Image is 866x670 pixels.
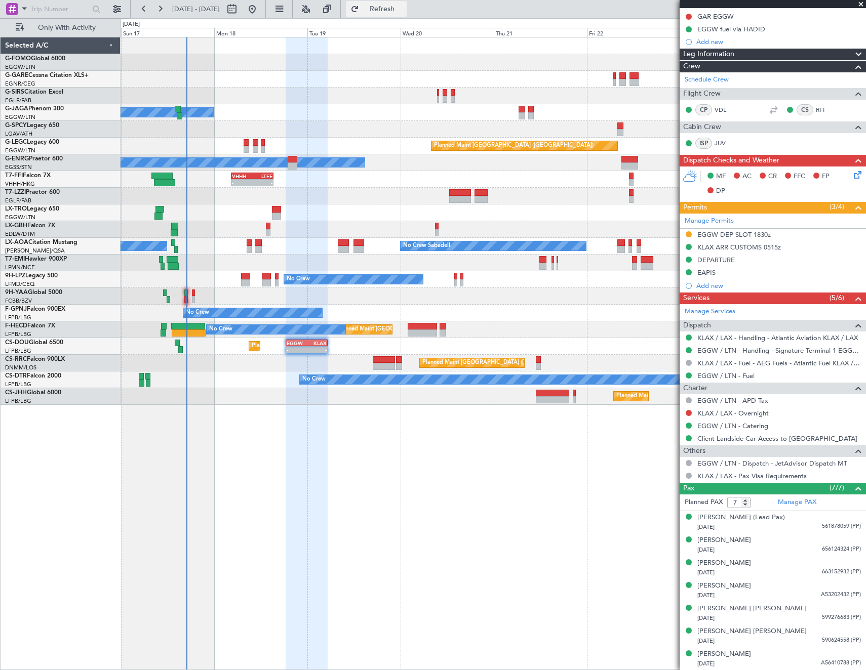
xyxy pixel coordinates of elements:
[5,139,27,145] span: G-LEGC
[822,613,861,622] span: 599276683 (PP)
[794,172,805,182] span: FFC
[252,339,411,354] div: Planned Maint [GEOGRAPHIC_DATA] ([GEOGRAPHIC_DATA])
[683,121,721,133] span: Cabin Crew
[5,230,35,238] a: EDLW/DTM
[821,659,861,667] span: A56410788 (PP)
[683,483,694,494] span: Pax
[494,28,587,37] div: Thu 21
[697,513,785,523] div: [PERSON_NAME] (Lead Pax)
[5,106,28,112] span: G-JAGA
[616,389,776,404] div: Planned Maint [GEOGRAPHIC_DATA] ([GEOGRAPHIC_DATA])
[5,122,27,129] span: G-SPCY
[252,173,272,179] div: LTFE
[697,12,734,21] div: GAR EGGW
[5,273,58,279] a: 9H-LPZLegacy 500
[5,390,27,396] span: CS-JHH
[697,256,735,264] div: DEPARTURE
[5,239,28,245] span: LX-AOA
[5,373,27,379] span: CS-DTR
[5,340,29,346] span: CS-DOU
[5,256,67,262] a: T7-EMIHawker 900XP
[434,138,594,153] div: Planned Maint [GEOGRAPHIC_DATA] ([GEOGRAPHIC_DATA])
[5,189,60,195] a: T7-LZZIPraetor 600
[696,37,861,46] div: Add new
[232,173,252,179] div: VHHH
[695,104,712,115] div: CP
[5,173,23,179] span: T7-FFI
[683,88,721,100] span: Flight Crew
[697,396,768,405] a: EGGW / LTN - APD Tax
[5,323,27,329] span: F-HECD
[214,28,307,37] div: Mon 18
[232,180,252,186] div: -
[5,80,35,88] a: EGNR/CEG
[697,472,807,480] a: KLAX / LAX - Pax Visa Requirements
[5,397,31,405] a: LFPB/LBG
[5,197,31,204] a: EGLF/FAB
[5,364,36,371] a: DNMM/LOS
[5,56,65,62] a: G-FOMOGlobal 6000
[172,5,220,14] span: [DATE] - [DATE]
[697,268,716,277] div: EAPIS
[5,63,35,71] a: EGGW/LTN
[5,306,27,312] span: F-GPNJ
[685,216,734,226] a: Manage Permits
[683,445,705,457] span: Others
[685,497,723,508] label: Planned PAX
[697,371,755,380] a: EGGW / LTN - Fuel
[683,155,779,166] span: Dispatch Checks and Weather
[287,340,307,346] div: EGGW
[5,214,35,221] a: EGGW/LTN
[26,24,107,31] span: Only With Activity
[742,172,752,182] span: AC
[5,264,35,271] a: LFMN/NCE
[5,273,25,279] span: 9H-LPZ
[123,20,140,29] div: [DATE]
[697,459,847,468] a: EGGW / LTN - Dispatch - JetAdvisor Dispatch MT
[5,330,31,338] a: LFPB/LBG
[778,497,816,508] a: Manage PAX
[361,6,404,13] span: Refresh
[822,636,861,645] span: 590624558 (PP)
[697,581,751,591] div: [PERSON_NAME]
[302,372,326,387] div: No Crew
[5,97,31,104] a: EGLF/FAB
[307,347,327,353] div: -
[5,156,29,162] span: G-ENRG
[697,558,751,568] div: [PERSON_NAME]
[697,359,861,367] a: KLAX / LAX - Fuel - AEG Fuels - Atlantic Fuel KLAX / LAX
[697,25,765,33] div: EGGW fuel via HADID
[346,1,407,17] button: Refresh
[5,113,35,121] a: EGGW/LTN
[683,320,711,331] span: Dispatch
[830,292,844,303] span: (5/6)
[5,72,89,78] a: G-GARECessna Citation XLS+
[697,604,807,614] div: [PERSON_NAME] [PERSON_NAME]
[715,105,737,114] a: VDL
[5,223,27,229] span: LX-GBH
[5,289,62,296] a: 9H-YAAGlobal 5000
[697,546,715,554] span: [DATE]
[186,305,209,320] div: No Crew
[683,383,707,394] span: Charter
[697,243,781,252] div: KLAX ARR CUSTOMS 0515z
[821,591,861,599] span: A53202432 (PP)
[685,307,735,317] a: Manage Services
[5,180,35,188] a: VHHH/HKG
[5,173,51,179] a: T7-FFIFalcon 7X
[5,189,26,195] span: T7-LZZI
[697,637,715,645] span: [DATE]
[697,569,715,576] span: [DATE]
[830,482,844,493] span: (7/7)
[587,28,680,37] div: Fri 22
[697,422,768,430] a: EGGW / LTN - Catering
[422,355,582,370] div: Planned Maint [GEOGRAPHIC_DATA] ([GEOGRAPHIC_DATA])
[5,314,31,321] a: LFPB/LBG
[5,163,32,171] a: EGSS/STN
[685,75,729,85] a: Schedule Crew
[715,139,737,148] a: JUV
[5,223,55,229] a: LX-GBHFalcon 7X
[697,535,751,546] div: [PERSON_NAME]
[822,568,861,576] span: 663152932 (PP)
[121,28,214,37] div: Sun 17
